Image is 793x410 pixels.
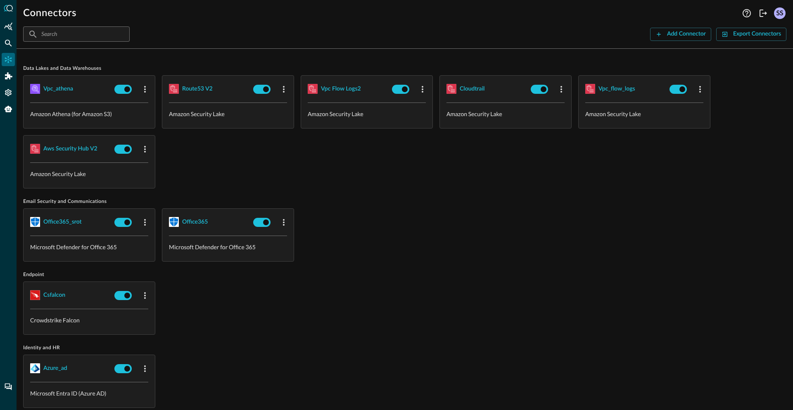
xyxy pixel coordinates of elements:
button: Help [740,7,753,20]
div: Add Connector [667,29,706,39]
div: office365_srot [43,217,82,227]
p: Amazon Security Lake [308,110,426,118]
input: Search [41,26,111,42]
p: Amazon Security Lake [585,110,703,118]
p: Amazon Security Lake [169,110,287,118]
div: Federated Search [2,36,15,50]
img: CrowdStrikeFalcon.svg [30,290,40,300]
img: MicrosoftEntra.svg [30,363,40,373]
div: cloudtrail [460,84,484,94]
p: Amazon Athena (for Amazon S3) [30,110,148,118]
button: route53 v2 [182,82,213,95]
span: Email Security and Communications [23,198,786,205]
div: Query Agent [2,102,15,116]
span: Data Lakes and Data Warehouses [23,65,786,72]
button: Logout [757,7,770,20]
button: office365 [182,215,208,229]
img: AWSSecurityLake.svg [308,84,318,94]
div: route53 v2 [182,84,213,94]
span: Identity and HR [23,345,786,351]
div: vpc_athena [43,84,73,94]
div: vpc_flow_logs [598,84,635,94]
div: Summary Insights [2,20,15,33]
button: office365_srot [43,215,82,229]
button: cloudtrail [460,82,484,95]
div: aws security hub v2 [43,144,97,154]
div: Export Connectors [733,29,781,39]
img: AWSSecurityLake.svg [446,84,456,94]
button: aws security hub v2 [43,142,97,155]
div: csfalcon [43,290,65,300]
div: azure_ad [43,363,67,374]
img: MicrosoftDefenderForOffice365.svg [169,217,179,227]
img: AWSSecurityLake.svg [169,84,179,94]
img: AWSSecurityLake.svg [30,144,40,154]
div: office365 [182,217,208,227]
p: Microsoft Defender for Office 365 [30,243,148,251]
div: Connectors [2,53,15,66]
h1: Connectors [23,7,76,20]
img: AWSSecurityLake.svg [585,84,595,94]
p: Microsoft Defender for Office 365 [169,243,287,251]
button: Export Connectors [716,28,786,41]
img: MicrosoftDefenderForOffice365.svg [30,217,40,227]
p: Amazon Security Lake [446,110,565,118]
p: Crowdstrike Falcon [30,316,148,324]
button: vpc flow logs2 [321,82,361,95]
p: Amazon Security Lake [30,169,148,178]
span: Endpoint [23,272,786,278]
button: Add Connector [650,28,711,41]
img: AWSAthena.svg [30,84,40,94]
button: vpc_athena [43,82,73,95]
div: SS [774,7,786,19]
p: Microsoft Entra ID (Azure AD) [30,389,148,398]
div: Settings [2,86,15,99]
div: Chat [2,380,15,393]
div: vpc flow logs2 [321,84,361,94]
button: vpc_flow_logs [598,82,635,95]
div: Addons [2,69,15,83]
button: azure_ad [43,362,67,375]
button: csfalcon [43,288,65,302]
